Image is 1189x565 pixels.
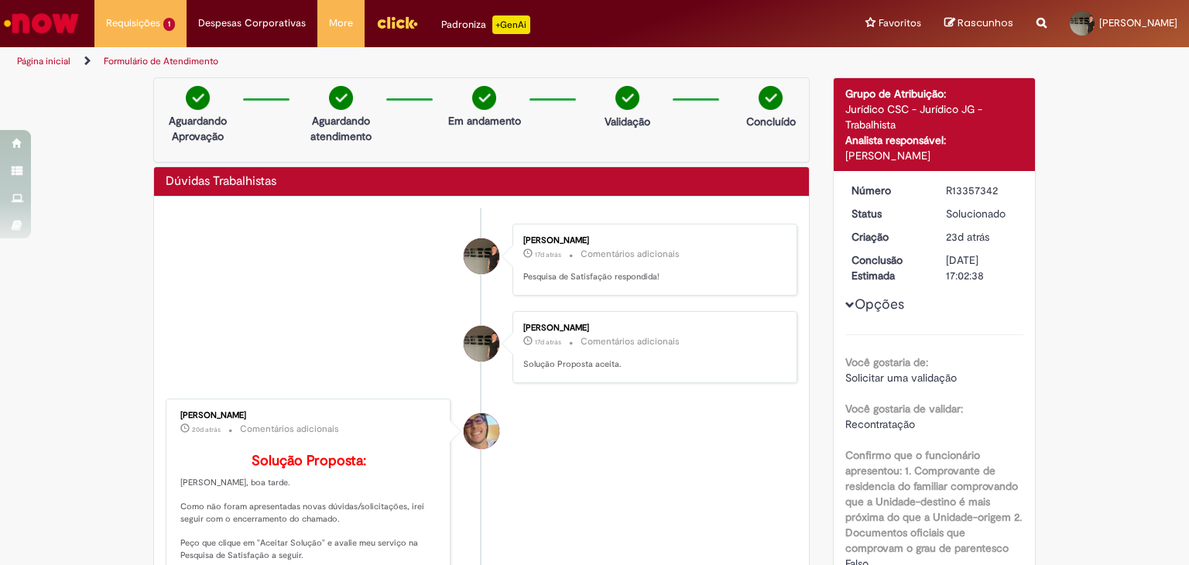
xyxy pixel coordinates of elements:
[160,113,235,144] p: Aguardando Aprovação
[166,175,276,189] h2: Dúvidas Trabalhistas Histórico de tíquete
[944,16,1013,31] a: Rascunhos
[1099,16,1177,29] span: [PERSON_NAME]
[746,114,796,129] p: Concluído
[448,113,521,128] p: Em andamento
[879,15,921,31] span: Favoritos
[198,15,306,31] span: Despesas Corporativas
[523,324,781,333] div: [PERSON_NAME]
[303,113,379,144] p: Aguardando atendimento
[464,413,499,449] div: Pedro Henrique De Oliveira Alves
[523,236,781,245] div: [PERSON_NAME]
[186,86,210,110] img: check-circle-green.png
[845,132,1024,148] div: Analista responsável:
[845,371,957,385] span: Solicitar uma validação
[17,55,70,67] a: Página inicial
[192,425,221,434] time: 08/08/2025 18:06:50
[840,183,935,198] dt: Número
[845,402,963,416] b: Você gostaria de validar:
[840,206,935,221] dt: Status
[12,47,781,76] ul: Trilhas de página
[492,15,530,34] p: +GenAi
[845,355,928,369] b: Você gostaria de:
[252,452,366,470] b: Solução Proposta:
[329,86,353,110] img: check-circle-green.png
[615,86,639,110] img: check-circle-green.png
[472,86,496,110] img: check-circle-green.png
[581,335,680,348] small: Comentários adicionais
[946,206,1018,221] div: Solucionado
[106,15,160,31] span: Requisições
[523,358,781,371] p: Solução Proposta aceita.
[376,11,418,34] img: click_logo_yellow_360x200.png
[441,15,530,34] div: Padroniza
[946,229,1018,245] div: 05/08/2025 18:21:35
[581,248,680,261] small: Comentários adicionais
[946,183,1018,198] div: R13357342
[329,15,353,31] span: More
[845,148,1024,163] div: [PERSON_NAME]
[845,448,1022,555] b: Confirmo que o funcionário apresentou: 1. Comprovante de residencia do familiar comprovando que a...
[523,271,781,283] p: Pesquisa de Satisfação respondida!
[535,337,561,347] span: 17d atrás
[535,250,561,259] time: 12/08/2025 08:49:06
[946,252,1018,283] div: [DATE] 17:02:38
[759,86,783,110] img: check-circle-green.png
[840,229,935,245] dt: Criação
[845,86,1024,101] div: Grupo de Atribuição:
[180,411,438,420] div: [PERSON_NAME]
[958,15,1013,30] span: Rascunhos
[605,114,650,129] p: Validação
[840,252,935,283] dt: Conclusão Estimada
[946,230,989,244] time: 05/08/2025 18:21:35
[535,250,561,259] span: 17d atrás
[845,417,915,431] span: Recontratação
[240,423,339,436] small: Comentários adicionais
[192,425,221,434] span: 20d atrás
[535,337,561,347] time: 12/08/2025 08:48:43
[464,326,499,361] div: Gustavo Henrique Barbosa
[845,101,1024,132] div: Jurídico CSC - Jurídico JG - Trabalhista
[2,8,81,39] img: ServiceNow
[464,238,499,274] div: Gustavo Henrique Barbosa
[104,55,218,67] a: Formulário de Atendimento
[163,18,175,31] span: 1
[946,230,989,244] span: 23d atrás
